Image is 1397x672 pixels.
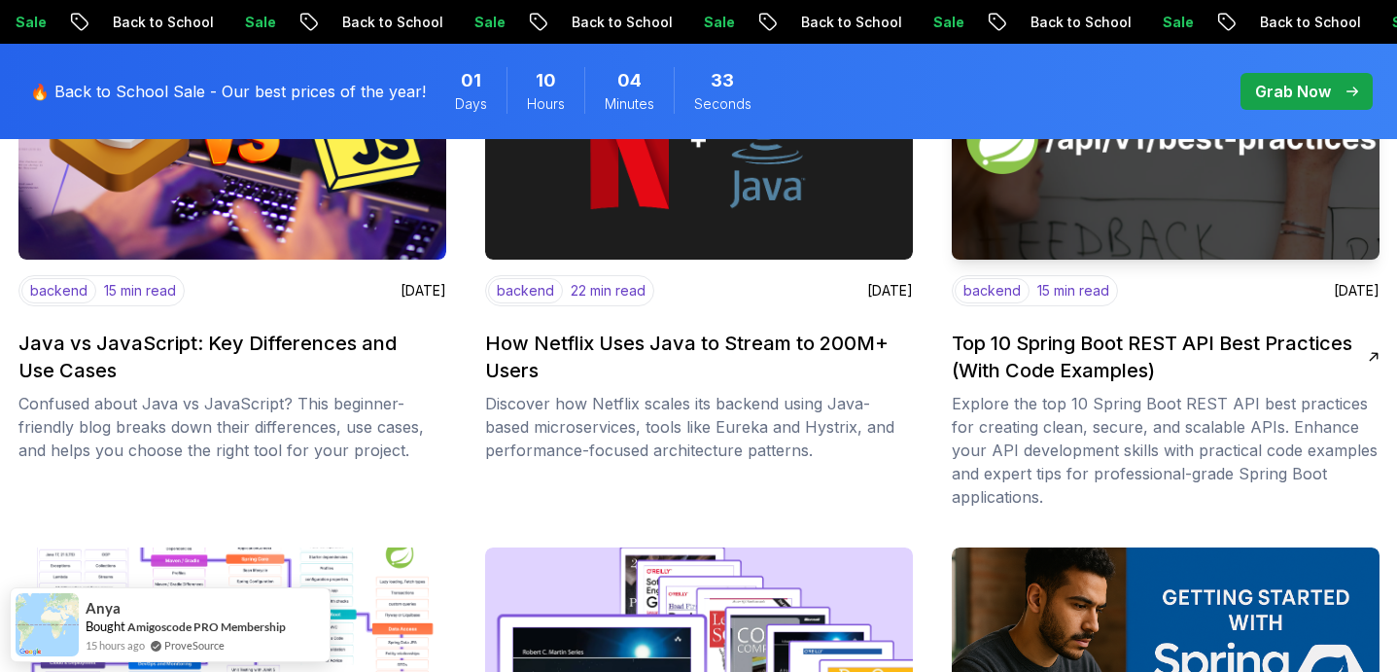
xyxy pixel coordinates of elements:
[952,330,1368,384] h2: Top 10 Spring Boot REST API Best Practices (With Code Examples)
[952,17,1380,509] a: imagebackend15 min read[DATE]Top 10 Spring Boot REST API Best Practices (With Code Examples)Explo...
[952,392,1380,509] p: Explore the top 10 Spring Boot REST API best practices for creating clean, secure, and scalable A...
[459,13,521,32] p: Sale
[955,278,1030,303] p: backend
[1255,80,1331,103] p: Grab Now
[97,13,229,32] p: Back to School
[401,281,446,301] p: [DATE]
[127,619,286,634] a: Amigoscode PRO Membership
[229,13,292,32] p: Sale
[485,17,913,509] a: imagebackend22 min read[DATE]How Netflix Uses Java to Stream to 200M+ UsersDiscover how Netflix s...
[688,13,751,32] p: Sale
[571,281,646,301] p: 22 min read
[1244,13,1377,32] p: Back to School
[86,619,125,634] span: Bought
[1015,13,1147,32] p: Back to School
[605,94,654,114] span: Minutes
[21,278,96,303] p: backend
[104,281,176,301] p: 15 min read
[461,67,481,94] span: 1 Days
[327,13,459,32] p: Back to School
[918,13,980,32] p: Sale
[1037,281,1109,301] p: 15 min read
[867,281,913,301] p: [DATE]
[485,392,913,462] p: Discover how Netflix scales its backend using Java-based microservices, tools like Eureka and Hys...
[86,637,145,654] span: 15 hours ago
[556,13,688,32] p: Back to School
[1147,13,1209,32] p: Sale
[455,94,487,114] span: Days
[18,392,446,462] p: Confused about Java vs JavaScript? This beginner-friendly blog breaks down their differences, use...
[485,330,901,384] h2: How Netflix Uses Java to Stream to 200M+ Users
[30,80,426,103] p: 🔥 Back to School Sale - Our best prices of the year!
[16,593,79,656] img: provesource social proof notification image
[18,17,446,509] a: imagebackend15 min read[DATE]Java vs JavaScript: Key Differences and Use CasesConfused about Java...
[164,637,225,654] a: ProveSource
[536,67,556,94] span: 10 Hours
[786,13,918,32] p: Back to School
[488,278,563,303] p: backend
[1334,281,1380,301] p: [DATE]
[18,330,435,384] h2: Java vs JavaScript: Key Differences and Use Cases
[694,94,751,114] span: Seconds
[527,94,565,114] span: Hours
[711,67,734,94] span: 33 Seconds
[617,67,642,94] span: 4 Minutes
[86,600,121,617] span: Anya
